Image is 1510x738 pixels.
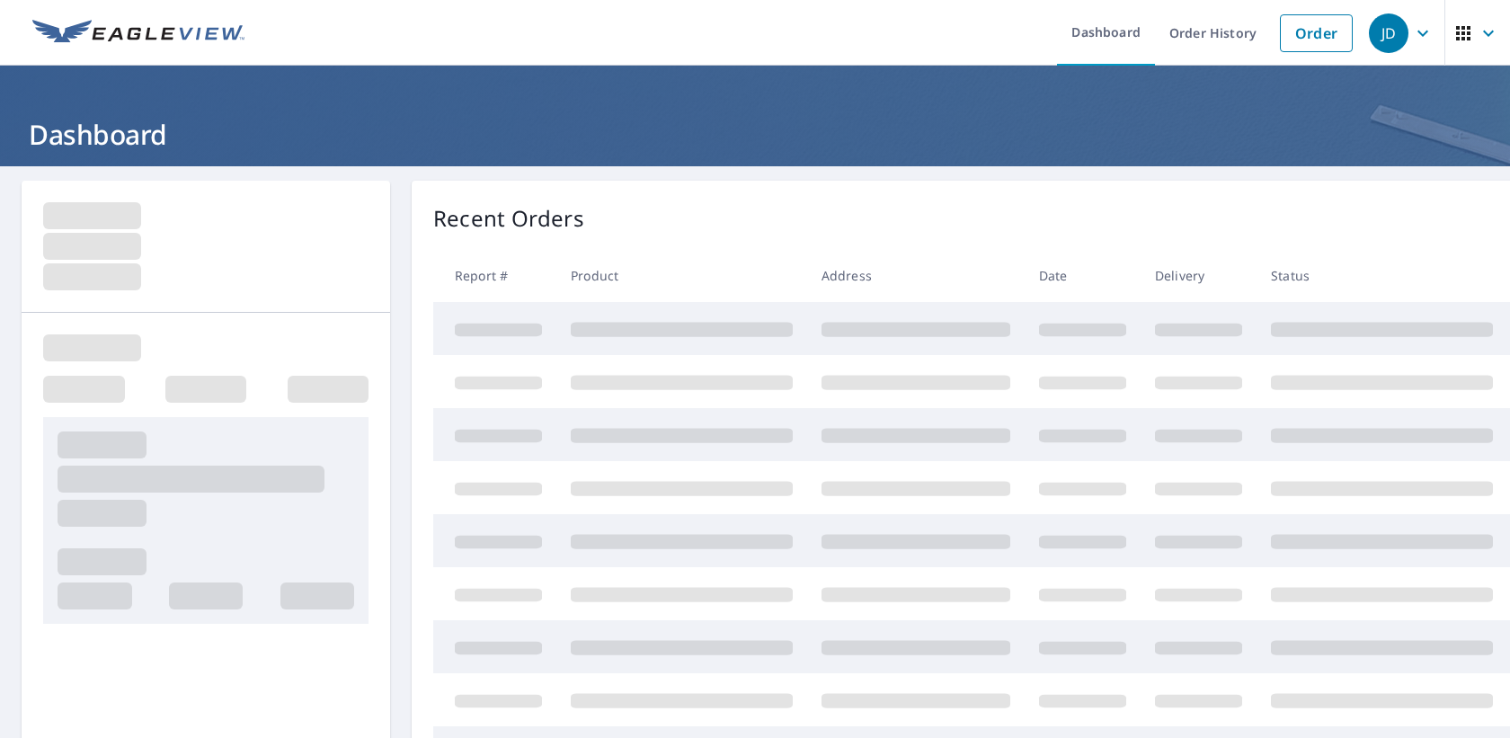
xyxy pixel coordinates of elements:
th: Address [807,249,1025,302]
th: Date [1025,249,1141,302]
p: Recent Orders [433,202,584,235]
th: Status [1257,249,1507,302]
h1: Dashboard [22,116,1488,153]
img: EV Logo [32,20,244,47]
div: JD [1369,13,1408,53]
th: Product [556,249,807,302]
th: Delivery [1141,249,1257,302]
a: Order [1280,14,1353,52]
th: Report # [433,249,556,302]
